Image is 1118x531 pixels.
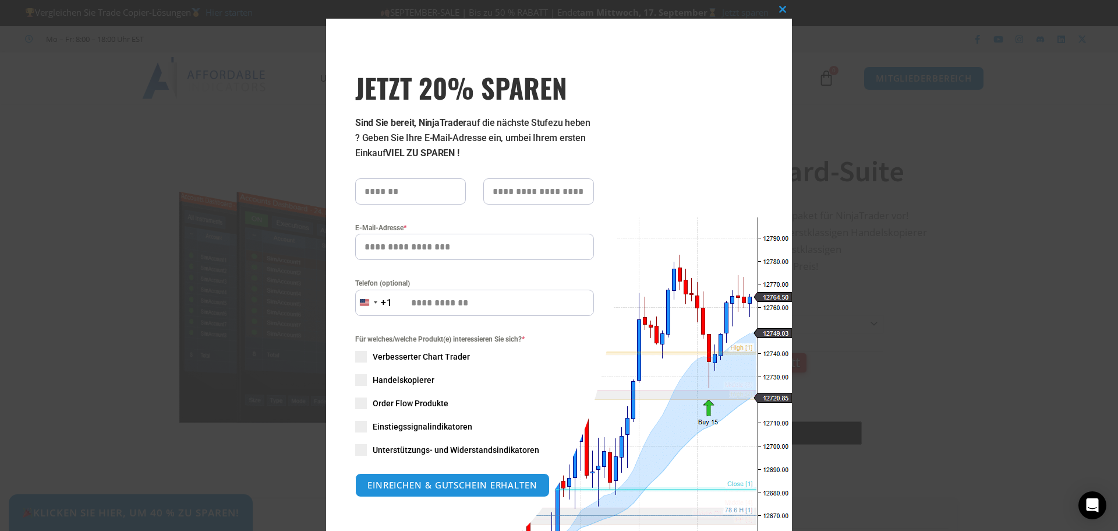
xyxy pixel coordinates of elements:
[367,479,537,491] font: EINREICHEN & GUTSCHEIN ERHALTEN
[355,279,410,287] font: Telefon (optional)
[355,421,594,432] label: Einstiegssignalindikatoren
[1078,491,1106,519] div: Öffnen Sie den Intercom Messenger
[373,422,472,431] font: Einstiegssignalindikatoren
[355,335,522,343] font: Für welches/welche Produkt(e) interessieren Sie sich?
[355,290,392,316] button: Ausgewähltes Land
[355,398,594,409] label: Order Flow Produkte
[385,147,459,159] font: VIEL ZU SPAREN !
[373,352,470,361] font: Verbesserter Chart Trader
[381,297,392,308] font: +1
[355,224,404,232] font: E-Mail-Adresse
[466,117,553,128] font: auf die nächste Stufe
[355,117,590,143] font: zu heben ? Geben Sie Ihre E-Mail-Adresse ein, um
[355,444,594,456] label: Unterstützungs- und Widerstandsindikatoren
[355,351,594,363] label: Verbesserter Chart Trader
[355,117,466,128] font: Sind Sie bereit, NinjaTrader
[355,374,594,386] label: Handelskopierer
[355,473,550,497] button: EINREICHEN & GUTSCHEIN ERHALTEN
[373,375,434,385] font: Handelskopierer
[373,445,539,455] font: Unterstützungs- und Widerstandsindikatoren
[355,68,567,107] font: JETZT 20% SPAREN
[373,399,448,408] font: Order Flow Produkte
